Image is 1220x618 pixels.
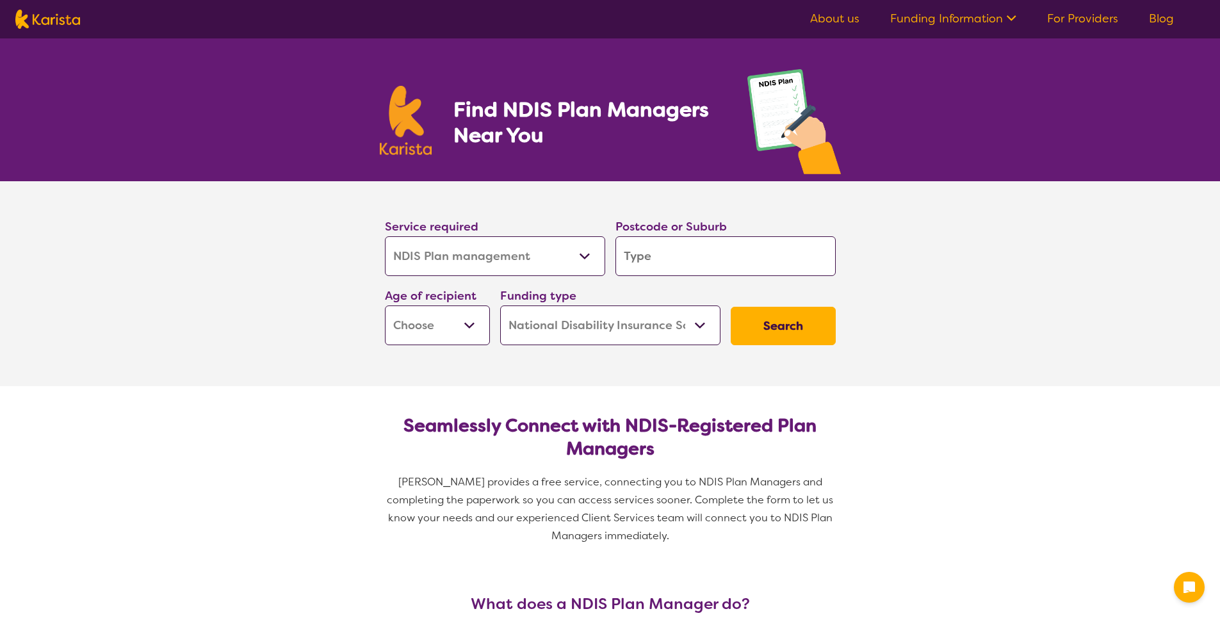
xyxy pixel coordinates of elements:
[890,11,1016,26] a: Funding Information
[385,288,476,304] label: Age of recipient
[810,11,859,26] a: About us
[395,414,826,460] h2: Seamlessly Connect with NDIS-Registered Plan Managers
[615,219,727,234] label: Postcode or Suburb
[1149,11,1174,26] a: Blog
[747,69,841,181] img: plan-management
[15,10,80,29] img: Karista logo
[380,595,841,613] h3: What does a NDIS Plan Manager do?
[385,219,478,234] label: Service required
[615,236,836,276] input: Type
[380,86,432,155] img: Karista logo
[387,475,836,542] span: [PERSON_NAME] provides a free service, connecting you to NDIS Plan Managers and completing the pa...
[500,288,576,304] label: Funding type
[731,307,836,345] button: Search
[453,97,721,148] h1: Find NDIS Plan Managers Near You
[1047,11,1118,26] a: For Providers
